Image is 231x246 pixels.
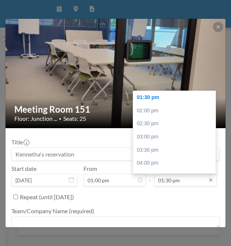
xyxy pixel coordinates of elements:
[12,148,219,160] input: Kennetha's reservation
[14,115,57,122] span: Floor: Junction ...
[11,207,94,215] label: Team/Company Name (required)
[133,144,219,157] div: 03:30 pm
[133,104,219,117] div: 02:00 pm
[149,168,151,184] span: -
[133,157,219,170] div: 04:00 pm
[59,116,61,122] span: •
[133,91,219,104] div: 01:30 pm
[14,104,217,115] h2: Meeting Room 151
[11,138,29,146] label: Title
[133,130,219,144] div: 03:00 pm
[11,165,36,172] label: Start date
[6,18,226,129] img: 537.jpg
[133,170,219,183] div: 04:30 pm
[133,117,219,130] div: 02:30 pm
[20,193,74,201] label: Repeat (until [DATE])
[63,115,86,122] span: Seats: 25
[83,165,97,172] label: From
